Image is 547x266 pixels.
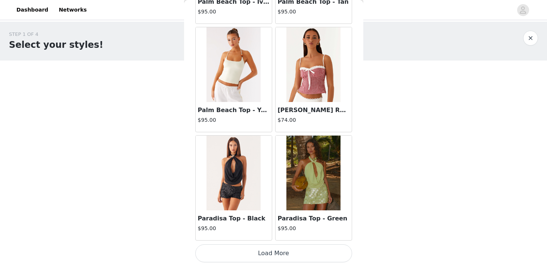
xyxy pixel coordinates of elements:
[54,1,91,18] a: Networks
[198,8,270,16] h4: $95.00
[198,225,270,232] h4: $95.00
[198,214,270,223] h3: Paradisa Top - Black
[278,8,349,16] h4: $95.00
[206,136,261,210] img: Paradisa Top - Black
[198,116,270,124] h4: $95.00
[519,4,526,16] div: avatar
[198,106,270,115] h3: Palm Beach Top - Yellow
[12,1,53,18] a: Dashboard
[278,225,349,232] h4: $95.00
[9,38,103,52] h1: Select your styles!
[286,136,341,210] img: Paradisa Top - Green
[286,27,341,102] img: Palmer Ruffle Bustier Top - Red Gingham
[278,214,349,223] h3: Paradisa Top - Green
[278,106,349,115] h3: [PERSON_NAME] Ruffle Bustier Top - Red Gingham
[278,116,349,124] h4: $74.00
[9,31,103,38] div: STEP 1 OF 4
[195,244,352,262] button: Load More
[206,27,261,102] img: Palm Beach Top - Yellow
